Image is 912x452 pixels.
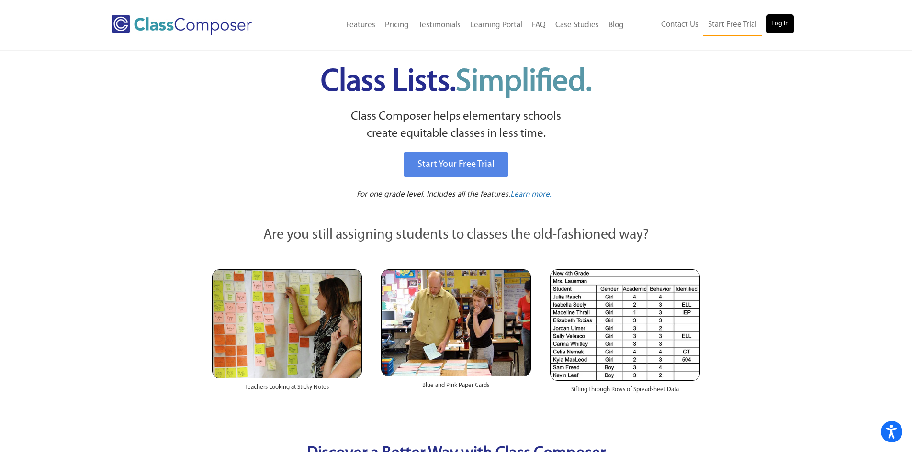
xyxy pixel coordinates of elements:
[510,190,552,198] span: Learn more.
[417,160,495,169] span: Start Your Free Trial
[357,190,510,198] span: For one grade level. Includes all the features.
[321,67,592,98] span: Class Lists.
[703,14,762,36] a: Start Free Trial
[456,67,592,98] span: Simplified.
[381,269,531,376] img: Blue and Pink Paper Cards
[381,376,531,399] div: Blue and Pink Paper Cards
[212,378,362,401] div: Teachers Looking at Sticky Notes
[656,14,703,35] a: Contact Us
[414,15,465,36] a: Testimonials
[465,15,527,36] a: Learning Portal
[112,15,252,35] img: Class Composer
[766,14,794,33] a: Log In
[291,15,629,36] nav: Header Menu
[212,225,700,246] p: Are you still assigning students to classes the old-fashioned way?
[212,269,362,378] img: Teachers Looking at Sticky Notes
[510,189,552,201] a: Learn more.
[604,15,629,36] a: Blog
[527,15,551,36] a: FAQ
[341,15,380,36] a: Features
[380,15,414,36] a: Pricing
[211,108,702,143] p: Class Composer helps elementary schools create equitable classes in less time.
[550,381,700,404] div: Sifting Through Rows of Spreadsheet Data
[404,152,508,177] a: Start Your Free Trial
[629,14,794,36] nav: Header Menu
[550,269,700,381] img: Spreadsheets
[551,15,604,36] a: Case Studies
